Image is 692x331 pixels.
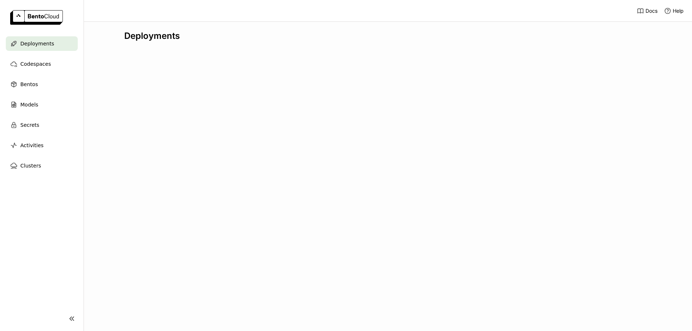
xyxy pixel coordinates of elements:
[10,10,63,25] img: logo
[637,7,657,15] a: Docs
[6,77,78,92] a: Bentos
[6,158,78,173] a: Clusters
[6,97,78,112] a: Models
[6,138,78,153] a: Activities
[20,100,38,109] span: Models
[20,39,54,48] span: Deployments
[20,141,44,150] span: Activities
[646,8,657,14] span: Docs
[124,31,652,41] div: Deployments
[20,60,51,68] span: Codespaces
[673,8,684,14] span: Help
[20,161,41,170] span: Clusters
[664,7,684,15] div: Help
[6,118,78,132] a: Secrets
[20,121,39,129] span: Secrets
[20,80,38,89] span: Bentos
